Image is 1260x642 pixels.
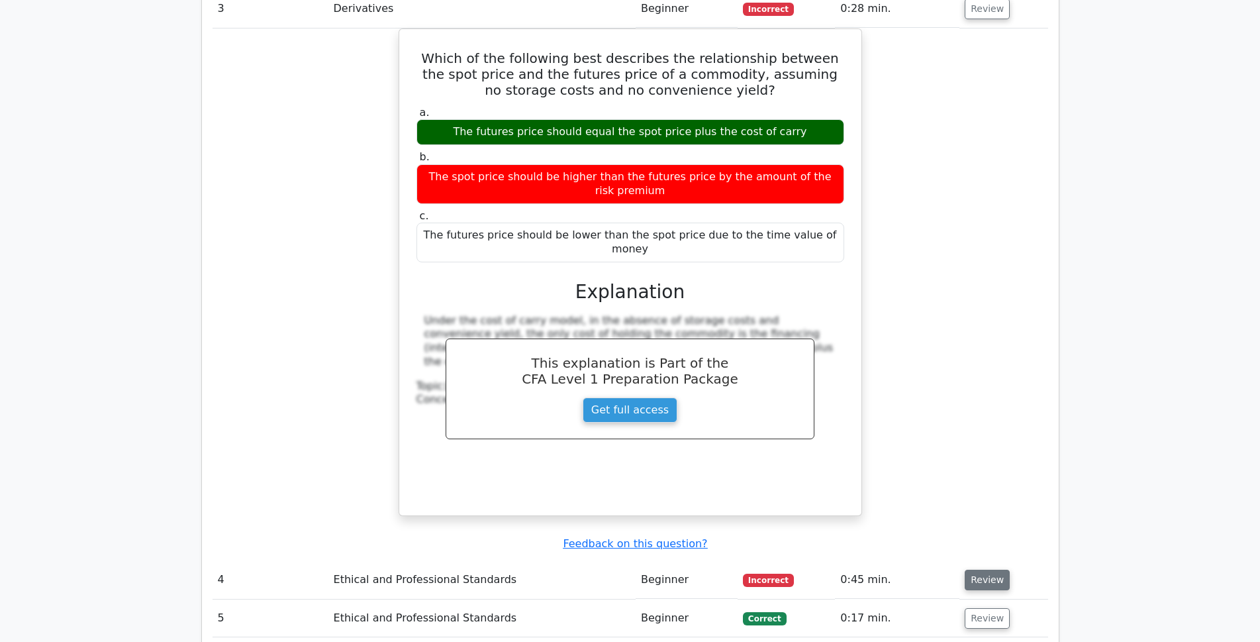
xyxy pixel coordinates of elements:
span: c. [420,209,429,222]
span: Incorrect [743,574,794,587]
span: Incorrect [743,3,794,16]
td: 5 [213,600,328,637]
td: 4 [213,561,328,599]
div: The futures price should equal the spot price plus the cost of carry [416,119,844,145]
div: Topic: [416,380,844,394]
div: Concept: [416,393,844,407]
td: Ethical and Professional Standards [328,600,636,637]
button: Review [965,608,1010,629]
span: b. [420,150,430,163]
span: Correct [743,612,786,625]
h5: Which of the following best describes the relationship between the spot price and the futures pri... [415,50,846,98]
td: Ethical and Professional Standards [328,561,636,599]
td: 0:17 min. [835,600,959,637]
div: The futures price should be lower than the spot price due to the time value of money [416,223,844,262]
td: 0:45 min. [835,561,959,599]
div: The spot price should be higher than the futures price by the amount of the risk premium [416,164,844,204]
h3: Explanation [424,281,836,303]
button: Review [965,570,1010,590]
td: Beginner [636,600,738,637]
a: Get full access [583,398,677,423]
div: Under the cost of carry model, in the absence of storage costs and convenience yield, the only co... [424,314,836,369]
span: a. [420,106,430,119]
td: Beginner [636,561,738,599]
a: Feedback on this question? [563,537,707,550]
